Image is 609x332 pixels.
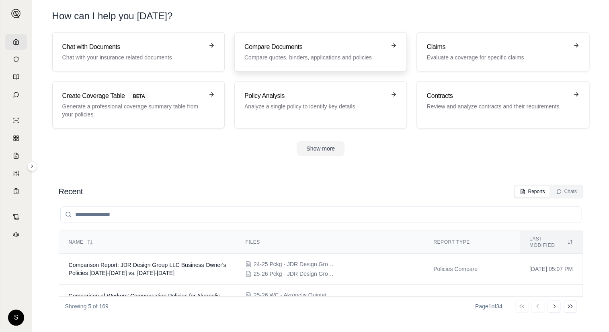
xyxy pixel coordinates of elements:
[5,112,27,128] a: Single Policy
[244,91,385,101] h3: Policy Analysis
[529,236,573,248] div: Last modified
[236,231,423,254] th: Files
[416,81,589,128] a: ContractsReview and analyze contracts and their requirements
[5,130,27,146] a: Policy Comparisons
[5,51,27,67] a: Documents Vault
[5,165,27,181] a: Custom Report
[520,285,582,316] td: [DATE] 03:39 PM
[551,186,581,197] button: Chats
[427,102,568,110] p: Review and analyze contracts and their requirements
[62,91,203,101] h3: Create Coverage Table
[62,53,203,61] p: Chat with your insurance related documents
[244,102,385,110] p: Analyze a single policy to identify key details
[475,302,502,310] div: Page 1 of 34
[27,161,37,171] button: Expand sidebar
[5,183,27,199] a: Coverage Table
[69,262,226,276] span: Comparison Report: JDR Design Group LLC Business Owner's Policies 2024-2025 vs. 2025-2026
[5,87,27,103] a: Chat
[52,81,225,128] a: Create Coverage TableBETAGenerate a professional coverage summary table from your policies.
[65,302,109,310] p: Showing 5 of 169
[253,260,334,268] span: 24-25 Pckg - JDR Design Group LLC.pdf
[69,293,220,307] span: Comparison of Workers' Compensation Policies for Akropolis Quintet, Inc. (2024-2026)
[427,53,568,61] p: Evaluate a coverage for specific claims
[424,285,520,316] td: Policies Compare
[424,231,520,254] th: Report Type
[244,42,385,52] h3: Compare Documents
[556,188,576,195] div: Chats
[253,270,334,278] span: 25-26 Pckg - JDR Design Group LLC.pdf
[69,239,226,245] div: Name
[52,32,225,71] a: Chat with DocumentsChat with your insurance related documents
[11,9,21,18] img: Expand sidebar
[62,42,203,52] h3: Chat with Documents
[427,91,568,101] h3: Contracts
[128,92,150,101] span: BETA
[5,209,27,225] a: Contract Analysis
[5,226,27,242] a: Legal Search Engine
[520,254,582,285] td: [DATE] 05:07 PM
[62,102,203,118] p: Generate a professional coverage summary table from your policies.
[234,32,407,71] a: Compare DocumentsCompare quotes, binders, applications and policies
[234,81,407,128] a: Policy AnalysisAnalyze a single policy to identify key details
[253,291,334,299] span: 25-26 WC - Akropolis Quintet Inc..pdf
[8,6,24,22] button: Expand sidebar
[416,32,589,71] a: ClaimsEvaluate a coverage for specific claims
[515,186,550,197] button: Reports
[59,186,83,197] h2: Recent
[5,34,27,50] a: Home
[5,69,27,85] a: Prompt Library
[5,148,27,164] a: Claim Coverage
[52,10,589,22] h1: How can I help you [DATE]?
[427,42,568,52] h3: Claims
[297,141,344,156] button: Show more
[424,254,520,285] td: Policies Compare
[520,188,545,195] div: Reports
[244,53,385,61] p: Compare quotes, binders, applications and policies
[8,310,24,326] div: S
